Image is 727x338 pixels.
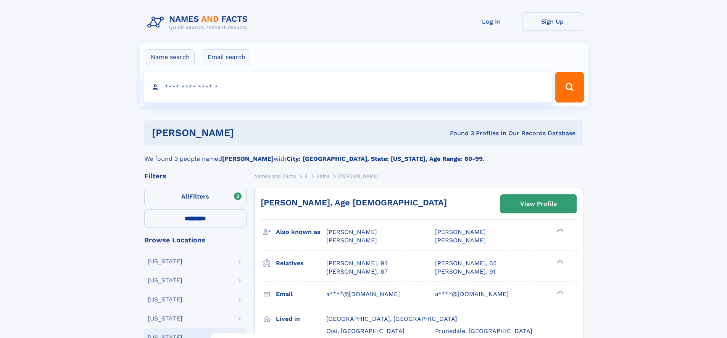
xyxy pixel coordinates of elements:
[148,296,182,303] div: [US_STATE]
[555,259,564,264] div: ❯
[326,268,388,276] a: [PERSON_NAME], 67
[144,188,247,206] label: Filters
[148,316,182,322] div: [US_STATE]
[501,195,576,213] a: View Profile
[148,277,182,284] div: [US_STATE]
[287,155,483,162] b: City: [GEOGRAPHIC_DATA], State: [US_STATE], Age Range: 60-99
[261,198,447,207] a: [PERSON_NAME], Age [DEMOGRAPHIC_DATA]
[555,72,584,103] button: Search Button
[342,129,575,138] div: Found 3 Profiles In Our Records Database
[148,258,182,264] div: [US_STATE]
[326,237,377,244] span: [PERSON_NAME]
[276,288,326,301] h3: Email
[435,237,486,244] span: [PERSON_NAME]
[555,290,564,295] div: ❯
[254,171,296,181] a: Names and Facts
[326,259,388,268] a: [PERSON_NAME], 94
[222,155,274,162] b: [PERSON_NAME]
[144,173,247,179] div: Filters
[326,315,457,322] span: [GEOGRAPHIC_DATA], [GEOGRAPHIC_DATA]
[144,12,254,33] img: Logo Names and Facts
[143,72,552,103] input: search input
[276,226,326,239] h3: Also known as
[146,49,195,65] label: Name search
[520,195,557,213] div: View Profile
[555,228,564,233] div: ❯
[144,145,583,163] div: We found 3 people named with .
[144,237,247,243] div: Browse Locations
[203,49,250,65] label: Email search
[326,327,405,335] span: Ojai, [GEOGRAPHIC_DATA]
[305,173,308,179] span: R
[276,312,326,325] h3: Lived in
[316,171,329,181] a: Rains
[152,128,342,138] h1: [PERSON_NAME]
[435,259,496,268] a: [PERSON_NAME], 65
[326,228,377,235] span: [PERSON_NAME]
[181,193,189,200] span: All
[338,173,379,179] span: [PERSON_NAME]
[305,171,308,181] a: R
[435,228,486,235] span: [PERSON_NAME]
[435,268,495,276] a: [PERSON_NAME], 91
[316,173,329,179] span: Rains
[522,12,583,31] a: Sign Up
[435,327,532,335] span: Prunedale, [GEOGRAPHIC_DATA]
[276,257,326,270] h3: Relatives
[461,12,522,31] a: Log In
